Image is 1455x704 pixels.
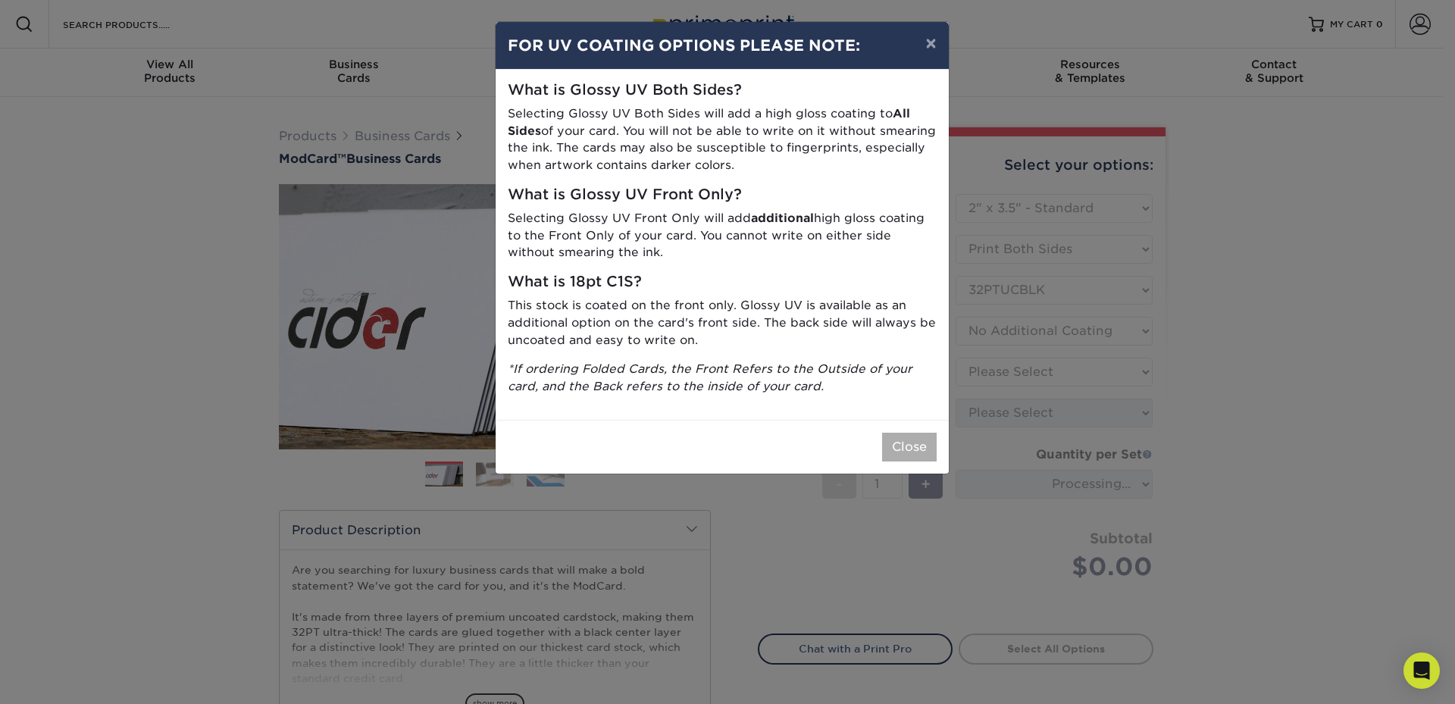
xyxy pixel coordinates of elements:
h5: What is Glossy UV Both Sides? [508,82,937,99]
div: Open Intercom Messenger [1403,652,1440,689]
h5: What is Glossy UV Front Only? [508,186,937,204]
i: *If ordering Folded Cards, the Front Refers to the Outside of your card, and the Back refers to t... [508,361,912,393]
strong: All Sides [508,106,910,138]
button: Close [882,433,937,462]
p: Selecting Glossy UV Front Only will add high gloss coating to the Front Only of your card. You ca... [508,210,937,261]
button: × [913,22,948,64]
h4: FOR UV COATING OPTIONS PLEASE NOTE: [508,34,937,57]
h5: What is 18pt C1S? [508,274,937,291]
p: Selecting Glossy UV Both Sides will add a high gloss coating to of your card. You will not be abl... [508,105,937,174]
p: This stock is coated on the front only. Glossy UV is available as an additional option on the car... [508,297,937,349]
strong: additional [751,211,814,225]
